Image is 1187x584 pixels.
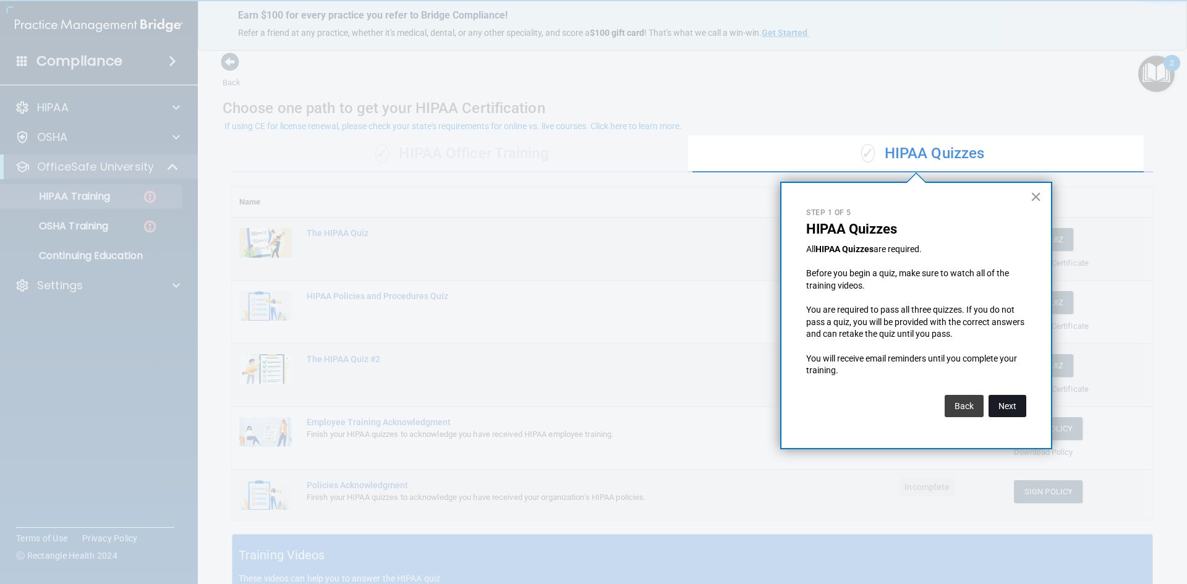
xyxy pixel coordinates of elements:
[806,304,1026,341] p: You are required to pass all three quizzes. If you do not pass a quiz, you will be provided with ...
[806,353,1026,377] p: You will receive email reminders until you complete your training.
[806,268,1026,292] p: Before you begin a quiz, make sure to watch all of the training videos.
[989,395,1026,417] button: Next
[861,144,875,163] span: ✓
[815,244,874,254] strong: HIPAA Quizzes
[806,221,1026,237] p: HIPAA Quizzes
[806,208,1026,218] p: Step 1 of 5
[874,244,922,254] span: are required.
[1030,187,1042,206] button: Close
[806,244,815,254] span: All
[692,135,1153,172] div: HIPAA Quizzes
[945,395,984,417] button: Back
